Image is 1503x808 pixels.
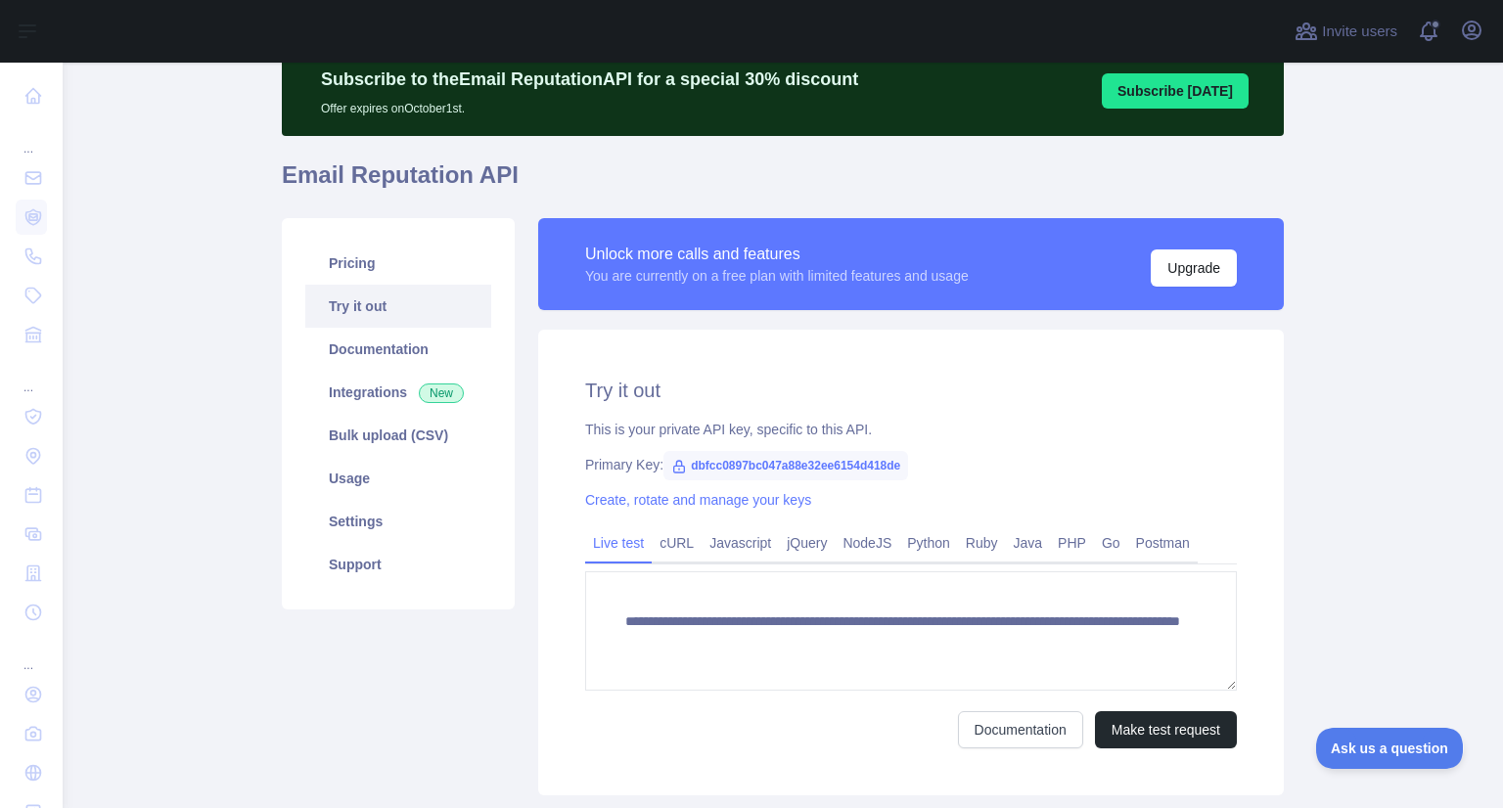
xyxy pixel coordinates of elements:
span: New [419,383,464,403]
a: Usage [305,457,491,500]
a: Live test [585,527,652,559]
button: Subscribe [DATE] [1102,73,1249,109]
a: Support [305,543,491,586]
a: Integrations New [305,371,491,414]
div: Primary Key: [585,455,1237,474]
div: You are currently on a free plan with limited features and usage [585,266,969,286]
a: Pricing [305,242,491,285]
a: Documentation [305,328,491,371]
a: Bulk upload (CSV) [305,414,491,457]
div: ... [16,117,47,157]
a: PHP [1050,527,1094,559]
button: Invite users [1291,16,1401,47]
button: Make test request [1095,711,1237,748]
span: dbfcc0897bc047a88e32ee6154d418de [663,451,908,480]
p: Subscribe to the Email Reputation API for a special 30 % discount [321,66,858,93]
a: Java [1006,527,1051,559]
a: Create, rotate and manage your keys [585,492,811,508]
a: Postman [1128,527,1198,559]
div: This is your private API key, specific to this API. [585,420,1237,439]
a: Settings [305,500,491,543]
a: jQuery [779,527,835,559]
h2: Try it out [585,377,1237,404]
div: ... [16,356,47,395]
button: Upgrade [1151,249,1237,287]
div: ... [16,634,47,673]
a: Javascript [702,527,779,559]
span: Invite users [1322,21,1397,43]
a: Try it out [305,285,491,328]
a: cURL [652,527,702,559]
p: Offer expires on October 1st. [321,93,858,116]
a: Ruby [958,527,1006,559]
a: Documentation [958,711,1083,748]
div: Unlock more calls and features [585,243,969,266]
a: NodeJS [835,527,899,559]
a: Go [1094,527,1128,559]
a: Python [899,527,958,559]
iframe: Toggle Customer Support [1316,728,1464,769]
h1: Email Reputation API [282,159,1284,206]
